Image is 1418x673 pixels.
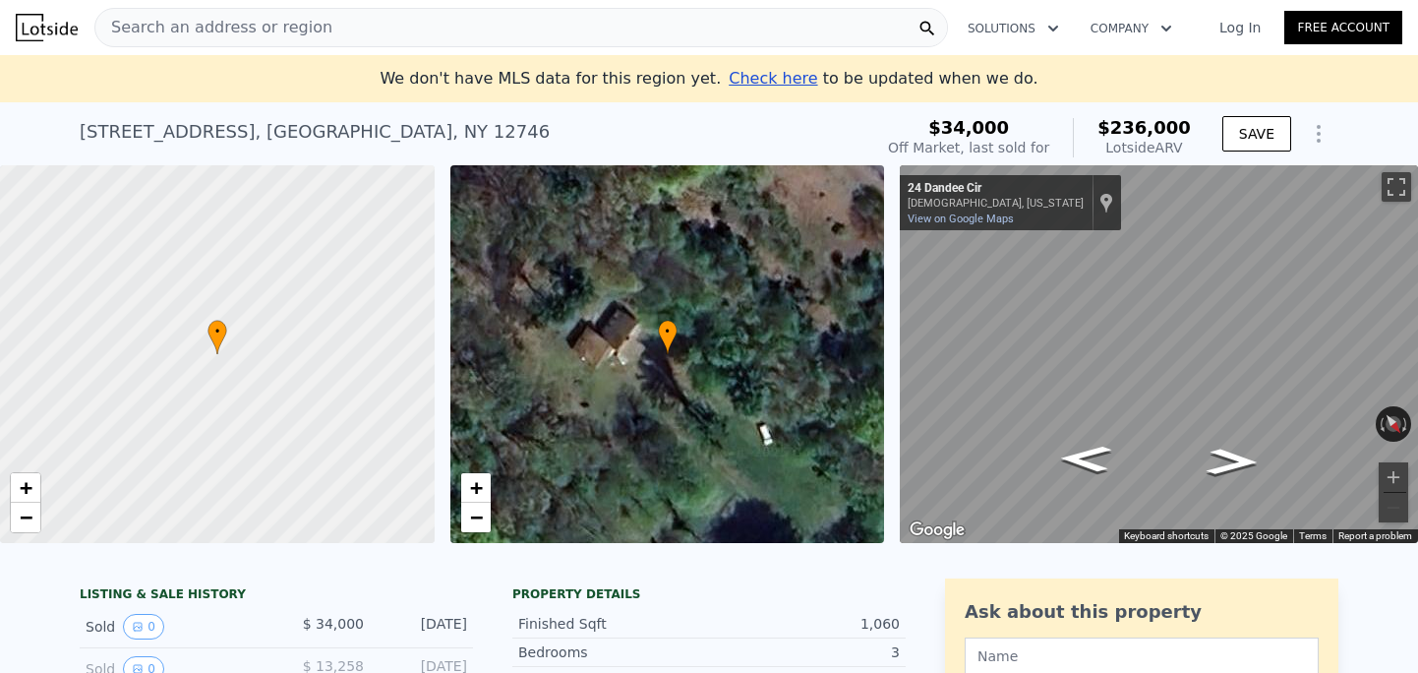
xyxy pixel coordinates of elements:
span: • [658,323,678,340]
div: Finished Sqft [518,614,709,634]
a: Free Account [1284,11,1402,44]
button: Zoom in [1379,462,1408,492]
button: Rotate clockwise [1401,406,1412,442]
div: • [207,320,227,354]
span: − [20,505,32,529]
span: + [469,475,482,500]
div: Lotside ARV [1097,138,1191,157]
button: Reset the view [1377,405,1410,443]
div: to be updated when we do. [729,67,1037,91]
div: [DEMOGRAPHIC_DATA], [US_STATE] [908,197,1084,210]
div: 24 Dandee Cir [908,181,1084,197]
div: We don't have MLS data for this region yet. [380,67,1037,91]
div: • [658,320,678,354]
a: Zoom out [11,503,40,532]
button: Company [1075,11,1188,46]
button: Solutions [952,11,1075,46]
a: Terms [1299,530,1327,541]
img: Google [905,518,970,543]
div: Bedrooms [518,642,709,662]
a: Zoom in [11,473,40,503]
button: Toggle fullscreen view [1382,172,1411,202]
a: Zoom out [461,503,491,532]
button: Keyboard shortcuts [1124,529,1209,543]
a: Show location on map [1099,192,1113,214]
div: Property details [512,586,906,602]
a: Open this area in Google Maps (opens a new window) [905,518,970,543]
div: Off Market, last sold for [888,138,1049,157]
button: Zoom out [1379,493,1408,522]
a: Log In [1196,18,1284,37]
span: © 2025 Google [1220,530,1287,541]
button: SAVE [1222,116,1291,152]
div: Map [900,165,1418,543]
span: + [20,475,32,500]
path: Go Southeast, Dandee Cir [1037,439,1134,478]
button: Show Options [1299,114,1338,153]
a: Report a problem [1338,530,1412,541]
span: $ 34,000 [303,616,364,632]
div: Sold [86,614,261,640]
path: Go Northwest, Dandee Cir [1185,443,1281,482]
a: View on Google Maps [908,213,1014,225]
div: Ask about this property [965,598,1319,626]
span: • [207,323,227,340]
button: View historical data [123,614,164,640]
div: [STREET_ADDRESS] , [GEOGRAPHIC_DATA] , NY 12746 [80,118,550,146]
div: Street View [900,165,1418,543]
div: LISTING & SALE HISTORY [80,586,473,606]
div: [DATE] [380,614,467,640]
span: Search an address or region [95,16,332,39]
button: Rotate counterclockwise [1376,406,1387,442]
img: Lotside [16,14,78,41]
span: − [469,505,482,529]
span: $34,000 [928,117,1009,138]
a: Zoom in [461,473,491,503]
span: $236,000 [1097,117,1191,138]
div: 1,060 [709,614,900,634]
div: 3 [709,642,900,662]
span: Check here [729,69,817,88]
